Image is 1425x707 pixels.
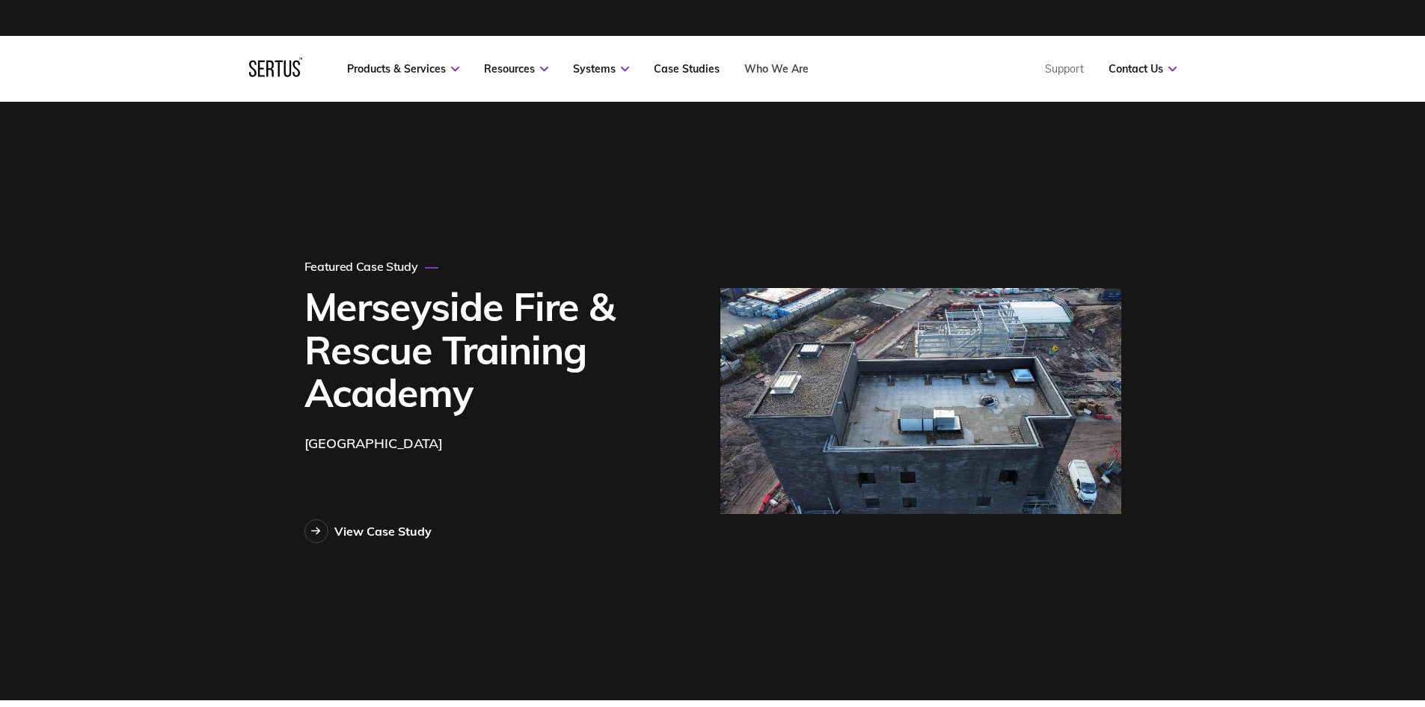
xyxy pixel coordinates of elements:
[1109,62,1177,76] a: Contact Us
[334,524,432,539] div: View Case Study
[304,519,432,543] a: View Case Study
[1045,62,1084,76] a: Support
[304,259,439,274] div: Featured Case Study
[304,285,672,414] h1: Merseyside Fire & Rescue Training Academy
[744,62,809,76] a: Who We Are
[304,433,443,455] div: [GEOGRAPHIC_DATA]
[484,62,548,76] a: Resources
[654,62,720,76] a: Case Studies
[573,62,629,76] a: Systems
[347,62,459,76] a: Products & Services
